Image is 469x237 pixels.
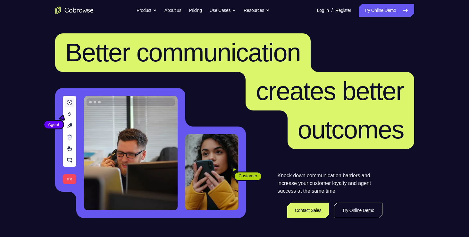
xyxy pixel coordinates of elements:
span: creates better [256,77,404,105]
span: Better communication [65,38,301,67]
span: outcomes [298,115,404,144]
a: About us [164,4,181,17]
a: Pricing [189,4,202,17]
a: Try Online Demo [334,203,382,218]
button: Product [137,4,157,17]
img: A customer holding their phone [185,134,238,210]
a: Log In [317,4,329,17]
p: Knock down communication barriers and increase your customer loyalty and agent success at the sam... [278,172,382,195]
button: Use Cases [210,4,236,17]
a: Register [335,4,351,17]
img: A customer support agent talking on the phone [84,96,178,210]
a: Go to the home page [55,6,94,14]
a: Contact Sales [287,203,329,218]
span: / [331,6,333,14]
a: Try Online Demo [359,4,414,17]
button: Resources [244,4,270,17]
